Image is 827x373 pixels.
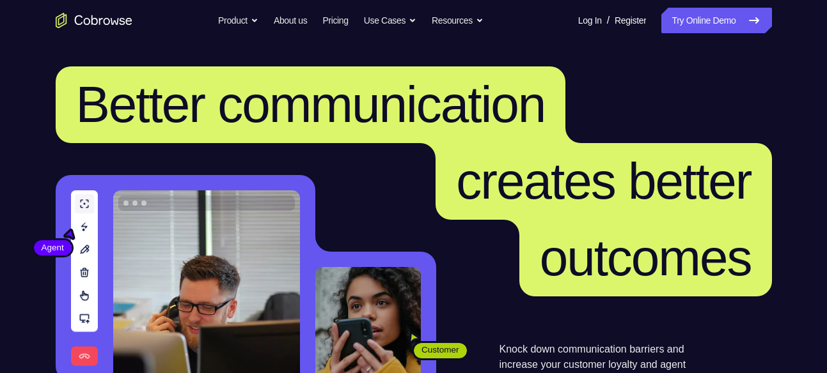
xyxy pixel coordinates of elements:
[578,8,602,33] a: Log In
[76,76,546,133] span: Better communication
[364,8,416,33] button: Use Cases
[56,13,132,28] a: Go to the home page
[615,8,646,33] a: Register
[607,13,610,28] span: /
[274,8,307,33] a: About us
[218,8,258,33] button: Product
[540,229,752,286] span: outcomes
[456,153,751,209] span: creates better
[322,8,348,33] a: Pricing
[661,8,771,33] a: Try Online Demo
[432,8,484,33] button: Resources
